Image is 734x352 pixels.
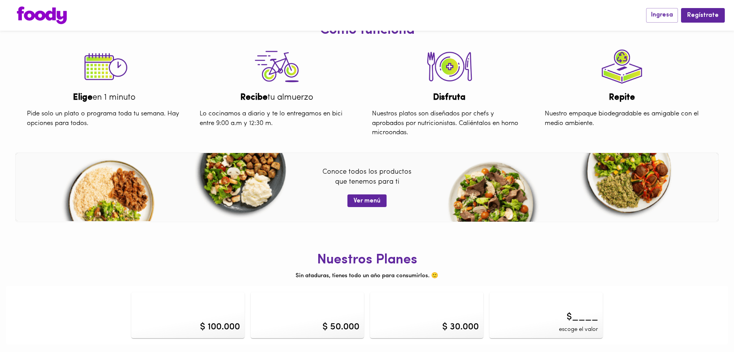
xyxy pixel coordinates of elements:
[78,42,131,92] img: tutorial-step-1.png
[240,93,268,102] b: Recibe
[559,326,598,334] span: escoge el valor
[354,197,380,205] span: Ver menú
[567,311,598,324] span: $____
[347,194,387,207] button: Ver menú
[17,7,67,24] img: logo.png
[646,8,678,22] button: Ingresa
[194,104,360,134] div: Lo cocinamos a diario y te lo entregamos en bici entre 9:00 a.m y 12:30 m.
[687,12,719,19] span: Regístrate
[423,42,476,92] img: tutorial-step-2.png
[296,273,438,279] span: Sin ataduras, tienes todo un año para consumirlos. 🙂
[200,321,240,334] div: $ 100.000
[539,104,706,134] div: Nuestro empaque biodegradable es amigable con el medio ambiente.
[322,321,359,334] div: $ 50.000
[21,92,188,104] div: en 1 minuto
[595,42,649,92] img: tutorial-step-4.png
[681,8,725,22] button: Regístrate
[651,12,673,19] span: Ingresa
[433,93,466,102] b: Disfruta
[21,104,188,134] div: Pide solo un plato o programa toda tu semana. Hay opciones para todos.
[689,308,726,344] iframe: Messagebird Livechat Widget
[275,168,459,192] p: Conoce todos los productos que tenemos para ti
[609,93,635,102] b: Repite
[250,42,304,92] img: tutorial-step-3.png
[442,321,479,334] div: $ 30.000
[6,253,728,268] h1: Nuestros Planes
[194,92,360,104] div: tu almuerzo
[366,104,533,143] div: Nuestros platos son diseñados por chefs y aprobados por nutricionistas. Caliéntalos en horno micr...
[73,93,93,102] b: Elige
